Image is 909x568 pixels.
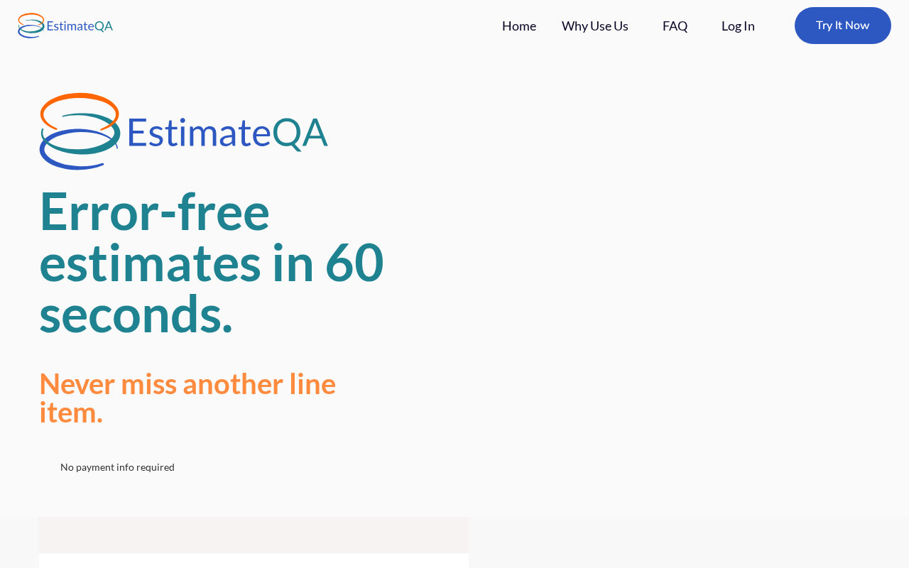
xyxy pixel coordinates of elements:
[416,155,870,411] iframe: EstimateQALong.mp4
[39,369,402,426] h1: Never miss another line item.
[795,7,891,44] a: Try It Now
[553,12,637,39] a: Why Use Us
[18,6,113,45] a: home
[39,185,402,338] h1: Error-free estimates in 60 seconds.
[39,460,402,474] div: No payment info required
[494,12,536,39] a: Home
[713,12,763,39] a: Log In
[654,12,696,39] a: FAQ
